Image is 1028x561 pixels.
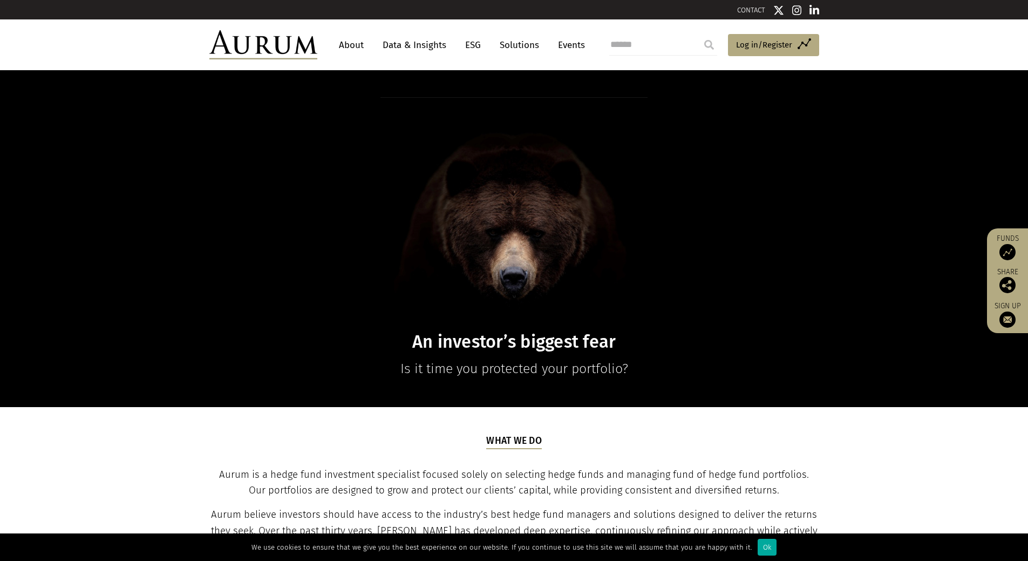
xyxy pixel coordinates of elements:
[999,312,1016,328] img: Sign up to our newsletter
[999,277,1016,293] img: Share this post
[306,332,723,353] h1: An investor’s biggest fear
[773,5,784,16] img: Twitter icon
[758,539,777,556] div: Ok
[728,34,819,57] a: Log in/Register
[992,301,1023,328] a: Sign up
[219,469,809,497] span: Aurum is a hedge fund investment specialist focused solely on selecting hedge funds and managing ...
[460,35,486,55] a: ESG
[333,35,369,55] a: About
[209,30,317,59] img: Aurum
[494,35,544,55] a: Solutions
[992,234,1023,260] a: Funds
[211,509,818,553] span: Aurum believe investors should have access to the industry’s best hedge fund managers and solutio...
[737,6,765,14] a: CONTACT
[306,358,723,380] p: Is it time you protected your portfolio?
[736,38,792,51] span: Log in/Register
[698,34,720,56] input: Submit
[992,268,1023,293] div: Share
[792,5,802,16] img: Instagram icon
[377,35,452,55] a: Data & Insights
[809,5,819,16] img: Linkedin icon
[999,244,1016,260] img: Access Funds
[553,35,585,55] a: Events
[486,434,542,449] h5: What we do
